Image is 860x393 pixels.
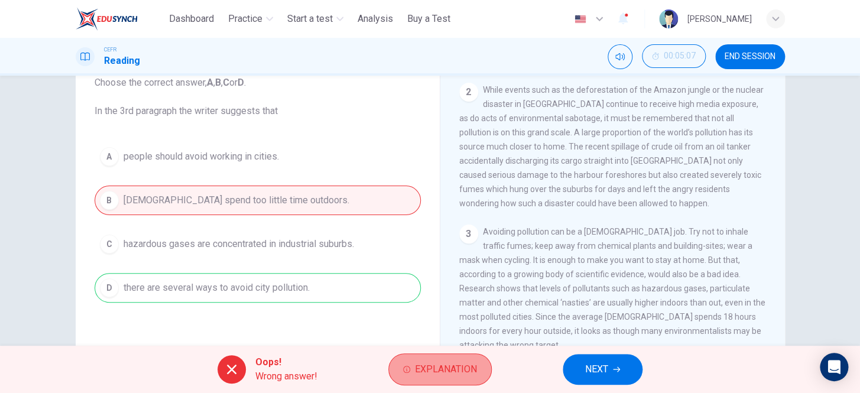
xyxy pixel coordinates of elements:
span: Practice [228,12,262,26]
button: END SESSION [715,44,785,69]
b: D [238,77,244,88]
button: Buy a Test [403,8,455,30]
a: ELTC logo [76,7,165,31]
button: Analysis [353,8,398,30]
h1: Reading [104,54,140,68]
b: A [207,77,213,88]
img: en [573,15,588,24]
span: Dashboard [169,12,214,26]
span: Start a test [287,12,333,26]
div: [PERSON_NAME] [687,12,752,26]
b: C [223,77,229,88]
span: Analysis [358,12,393,26]
button: Start a test [283,8,348,30]
button: NEXT [563,354,642,385]
span: Explanation [415,361,477,378]
div: Open Intercom Messenger [820,353,848,381]
b: B [215,77,221,88]
span: Oops! [255,355,317,369]
span: Buy a Test [407,12,450,26]
button: Explanation [388,353,492,385]
span: 00:05:07 [664,51,696,61]
div: 2 [459,83,478,102]
span: CEFR [104,46,116,54]
button: Practice [223,8,278,30]
button: Dashboard [164,8,219,30]
span: While events such as the deforestation of the Amazon jungle or the nuclear disaster in [GEOGRAPHI... [459,85,764,208]
img: Profile picture [659,9,678,28]
span: Choose the correct answer, , , or . In the 3rd paragraph the writer suggests that [95,76,421,118]
img: ELTC logo [76,7,138,31]
span: Avoiding pollution can be a [DEMOGRAPHIC_DATA] job. Try not to inhale traffic fumes; keep away fr... [459,227,765,350]
div: 3 [459,225,478,243]
div: Mute [608,44,632,69]
button: 00:05:07 [642,44,706,68]
div: Hide [642,44,706,69]
span: END SESSION [725,52,775,61]
span: NEXT [585,361,608,378]
span: Wrong answer! [255,369,317,384]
